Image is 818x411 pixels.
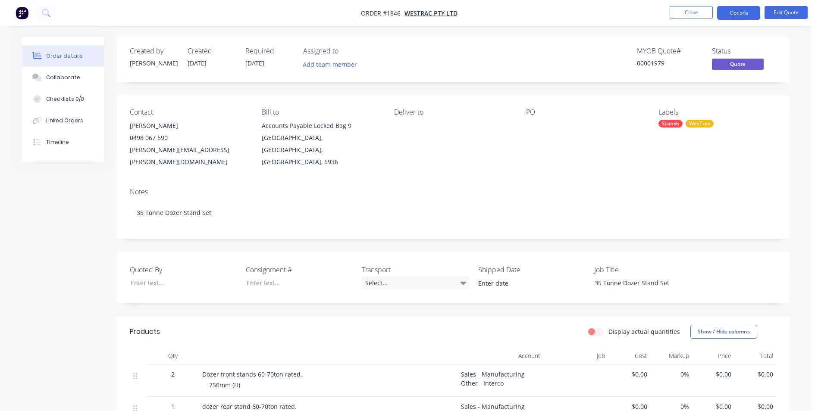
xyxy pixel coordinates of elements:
[130,59,177,68] div: [PERSON_NAME]
[696,402,731,411] span: $0.00
[262,108,380,116] div: Bill to
[654,402,690,411] span: 0%
[130,132,248,144] div: 0498 067 590
[686,120,714,128] div: WesTrac
[362,265,470,275] label: Transport
[712,47,777,55] div: Status
[130,188,777,196] div: Notes
[712,59,764,69] span: Quote
[544,347,608,364] div: Job
[404,9,458,17] a: WesTrac Pty Ltd
[690,325,757,339] button: Show / Hide columns
[637,47,702,55] div: MYOB Quote #
[594,265,702,275] label: Job Title
[22,45,104,67] button: Order details
[171,402,175,411] span: 1
[130,265,238,275] label: Quoted By
[738,370,774,379] span: $0.00
[608,347,651,364] div: Cost
[472,277,580,290] input: Enter date
[16,6,28,19] img: Factory
[735,347,777,364] div: Total
[22,131,104,153] button: Timeline
[246,265,354,275] label: Consignment #
[458,364,544,397] div: Sales - Manufacturing Other - Interco
[717,6,760,20] button: Options
[612,402,647,411] span: $0.00
[658,120,683,128] div: Stands
[654,370,690,379] span: 0%
[188,59,207,67] span: [DATE]
[262,132,380,168] div: [GEOGRAPHIC_DATA], [GEOGRAPHIC_DATA], [GEOGRAPHIC_DATA], 6936
[46,138,69,146] div: Timeline
[262,120,380,132] div: Accounts Payable Locked Bag 9
[658,108,777,116] div: Labels
[202,370,302,378] span: Dozer front stands 60-70ton rated.
[22,67,104,88] button: Collaborate
[202,402,297,411] span: dozer rear stand 60-70ton rated.
[130,199,777,226] div: 35 Tonne Dozer Stand Set
[130,120,248,168] div: [PERSON_NAME]0498 067 590[PERSON_NAME][EMAIL_ADDRESS][PERSON_NAME][DOMAIN_NAME]
[298,59,362,70] button: Add team member
[130,144,248,168] div: [PERSON_NAME][EMAIL_ADDRESS][PERSON_NAME][DOMAIN_NAME]
[245,47,293,55] div: Required
[22,110,104,131] button: Linked Orders
[526,108,644,116] div: PO
[188,47,235,55] div: Created
[362,277,470,290] div: Select...
[637,59,702,68] div: 00001979
[712,59,764,72] button: Quote
[608,327,680,336] label: Display actual quantities
[46,117,83,125] div: Linked Orders
[693,347,735,364] div: Price
[696,370,731,379] span: $0.00
[458,347,544,364] div: Account
[209,381,240,389] span: 750mm (H)
[171,370,175,379] span: 2
[130,327,160,337] div: Products
[303,59,362,70] button: Add team member
[612,370,647,379] span: $0.00
[262,120,380,168] div: Accounts Payable Locked Bag 9[GEOGRAPHIC_DATA], [GEOGRAPHIC_DATA], [GEOGRAPHIC_DATA], 6936
[147,347,199,364] div: Qty
[245,59,264,67] span: [DATE]
[130,47,177,55] div: Created by
[670,6,713,19] button: Close
[394,108,512,116] div: Deliver to
[651,347,693,364] div: Markup
[361,9,404,17] span: Order #1846 -
[46,95,84,103] div: Checklists 0/0
[765,6,808,19] button: Edit Quote
[130,108,248,116] div: Contact
[46,52,83,60] div: Order details
[478,265,586,275] label: Shipped Date
[130,120,248,132] div: [PERSON_NAME]
[22,88,104,110] button: Checklists 0/0
[738,402,774,411] span: $0.00
[46,74,80,81] div: Collaborate
[303,47,389,55] div: Assigned to
[588,277,696,289] div: 35 Tonne Dozer Stand Set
